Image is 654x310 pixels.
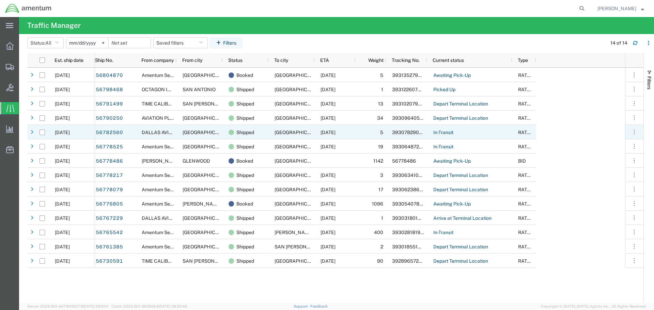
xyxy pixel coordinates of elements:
[433,184,488,195] a: Depart Terminal Location
[275,72,323,78] span: PEACHTREE CITY
[518,173,533,178] span: RATED
[381,215,383,221] span: 1
[378,144,383,149] span: 19
[275,158,323,164] span: Fort Belvoir
[55,144,70,149] span: 09/10/2025
[433,58,464,63] span: Current status
[236,197,253,211] span: Booked
[55,215,70,221] span: 09/09/2025
[236,211,254,225] span: Shipped
[27,304,108,308] span: Server: 2025.18.0-dd719145275
[321,215,336,221] span: 09/12/2025
[380,72,383,78] span: 5
[95,70,123,81] a: 56804870
[380,244,383,249] span: 2
[236,225,254,240] span: Shipped
[95,99,123,110] a: 56791499
[380,173,383,178] span: 3
[142,201,193,207] span: Amentum Services, Inc.
[228,58,243,63] span: Status
[236,140,254,154] span: Shipped
[378,101,383,107] span: 13
[321,173,336,178] span: 09/15/2025
[321,144,336,149] span: 09/15/2025
[95,227,123,238] a: 56765542
[236,182,254,197] span: Shipped
[321,115,336,121] span: 09/15/2025
[275,115,323,121] span: Fort Belvoir
[275,230,313,235] span: EDMOND
[236,254,254,268] span: Shipped
[392,72,427,78] span: 393135279285
[45,40,51,46] span: All
[275,187,323,192] span: ATLANTA
[518,101,533,107] span: RATED
[142,115,186,121] span: AVIATION PLUS INC
[518,72,533,78] span: RATED
[55,173,70,178] span: 09/10/2025
[95,256,123,267] a: 56730591
[275,144,323,149] span: ATLANTA
[142,187,193,192] span: Amentum Services, Inc.
[183,215,231,221] span: ARLINGTON
[153,37,208,48] button: Saved filters
[183,72,231,78] span: Fort Belvoir
[95,242,123,252] a: 56761385
[66,38,108,48] input: Not set
[518,87,533,92] span: RATED
[183,187,231,192] span: Fort Belvoir
[142,215,192,221] span: DALLAS AVIATION INC
[392,144,428,149] span: 393064872854
[183,201,221,207] span: Irving
[392,58,420,63] span: Tracking No.
[95,127,123,138] a: 56782560
[321,72,336,78] span: 09/13/2025
[95,142,123,152] a: 56778525
[372,201,383,207] span: 1096
[374,230,383,235] span: 400
[321,87,336,92] span: 09/12/2025
[392,258,427,264] span: 392896572700
[55,130,70,135] span: 09/10/2025
[275,201,323,207] span: Fort Belvoir
[236,168,254,182] span: Shipped
[392,115,429,121] span: 393096405347
[320,58,329,63] span: ETA
[27,37,64,48] button: Status:All
[518,258,533,264] span: RATED
[95,170,123,181] a: 56778217
[95,156,123,167] a: 56778486
[141,58,174,63] span: From company
[392,158,416,164] span: 56778486
[392,215,426,221] span: 393031801687
[109,38,151,48] input: Not set
[55,101,70,107] span: 09/11/2025
[95,213,123,224] a: 56767229
[518,201,533,207] span: RATED
[380,130,383,135] span: 5
[433,156,471,167] a: Awaiting Pick-Up
[142,101,188,107] span: TIME CALIBRATIONS
[54,58,83,63] span: Est. ship date
[183,101,233,107] span: SAN ANGELO
[55,244,70,249] span: 09/09/2025
[182,58,202,63] span: From city
[518,144,533,149] span: RATED
[392,87,426,92] span: 393122607379
[142,244,193,249] span: Amentum Services, Inc.
[95,58,113,63] span: Ship No.
[597,4,644,13] button: [PERSON_NAME]
[433,199,471,210] a: Awaiting Pick-Up
[183,130,231,135] span: ARLINGTON
[183,258,233,264] span: SAN ANGELO
[392,101,427,107] span: 393102079895
[55,201,70,207] span: 09/10/2025
[392,130,428,135] span: 393078290393
[158,304,187,308] span: [DATE] 09:32:48
[610,39,627,47] div: 14 of 14
[275,173,323,178] span: PEACHTREE CITY
[183,144,231,149] span: Fort Belvoir
[236,111,254,125] span: Shipped
[647,76,652,89] span: Filters
[236,154,253,168] span: Booked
